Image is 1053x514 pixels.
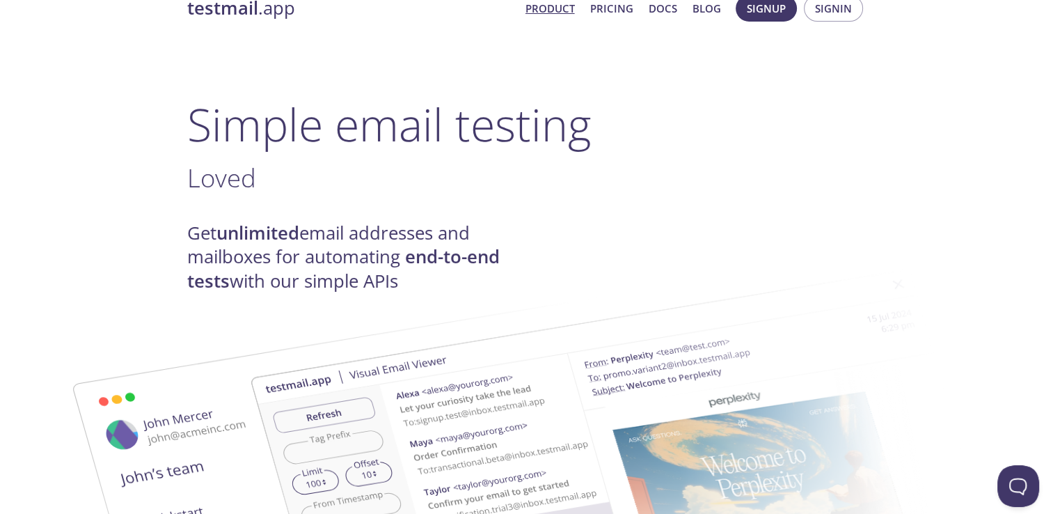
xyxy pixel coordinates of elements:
h4: Get email addresses and mailboxes for automating with our simple APIs [187,221,527,293]
iframe: Help Scout Beacon - Open [997,465,1039,507]
strong: unlimited [216,221,299,245]
span: Loved [187,160,256,195]
strong: end-to-end tests [187,244,500,293]
h1: Simple email testing [187,98,866,151]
